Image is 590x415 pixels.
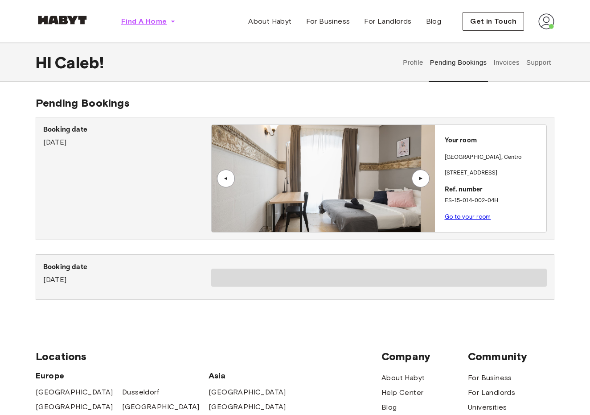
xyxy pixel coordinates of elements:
p: [STREET_ADDRESS] [445,169,543,178]
span: For Business [306,16,350,27]
button: Support [525,43,552,82]
span: About Habyt [248,16,291,27]
span: Blog [426,16,442,27]
span: Get in Touch [470,16,516,27]
span: Caleb ! [55,53,104,72]
p: Ref. number [445,185,543,195]
p: Booking date [43,262,211,273]
a: Dusseldorf [122,387,159,398]
a: Blog [419,12,449,30]
a: Help Center [381,387,423,398]
img: Image of the room [212,125,435,232]
a: For Landlords [468,387,515,398]
div: user profile tabs [400,43,554,82]
a: [GEOGRAPHIC_DATA] [209,402,286,412]
a: [GEOGRAPHIC_DATA] [209,387,286,398]
a: For Business [468,373,512,383]
span: Community [468,350,554,363]
div: ▲ [416,176,425,181]
a: Blog [381,402,397,413]
button: Pending Bookings [429,43,488,82]
span: Asia [209,370,295,381]
a: For Business [299,12,357,30]
button: Get in Touch [463,12,524,31]
a: [GEOGRAPHIC_DATA] [36,402,113,412]
button: Find A Home [114,12,183,30]
span: Hi [36,53,55,72]
img: Habyt [36,16,89,25]
div: [DATE] [43,124,211,148]
p: [GEOGRAPHIC_DATA] , Centro [445,153,522,162]
a: [GEOGRAPHIC_DATA] [122,402,200,412]
span: For Landlords [364,16,411,27]
a: For Landlords [357,12,418,30]
button: Profile [402,43,425,82]
div: [DATE] [43,262,211,285]
a: [GEOGRAPHIC_DATA] [36,387,113,398]
span: Europe [36,370,209,381]
div: ▲ [221,176,230,181]
span: Find A Home [121,16,167,27]
a: Universities [468,402,507,413]
span: Company [381,350,468,363]
a: About Habyt [241,12,299,30]
span: Locations [36,350,381,363]
p: Your room [445,136,543,146]
p: ES-15-014-002-04H [445,196,543,205]
img: avatar [538,13,554,29]
span: Pending Bookings [36,96,130,109]
button: Invoices [492,43,520,82]
p: Booking date [43,124,211,135]
a: Go to your room [445,213,491,220]
a: About Habyt [381,373,425,383]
